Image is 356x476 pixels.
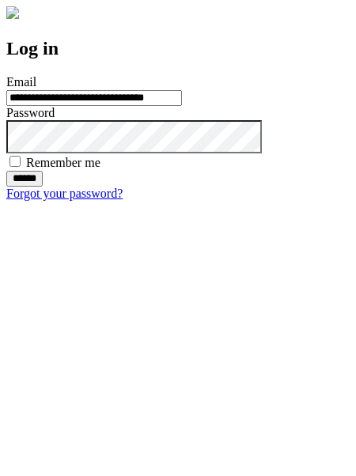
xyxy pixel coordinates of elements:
[6,6,19,19] img: logo-4e3dc11c47720685a147b03b5a06dd966a58ff35d612b21f08c02c0306f2b779.png
[6,187,123,200] a: Forgot your password?
[6,38,350,59] h2: Log in
[6,106,55,119] label: Password
[6,75,36,89] label: Email
[26,156,100,169] label: Remember me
